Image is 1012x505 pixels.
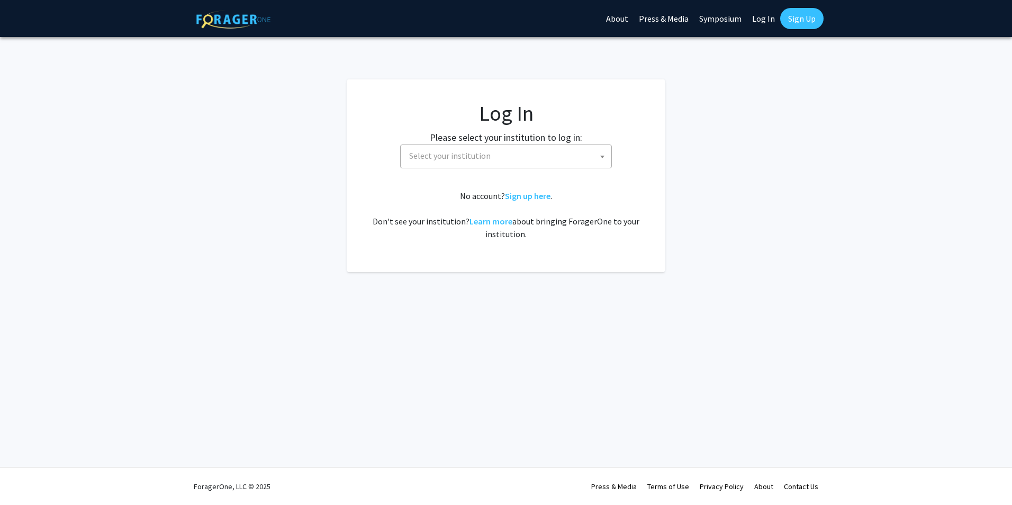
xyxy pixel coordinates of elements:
[505,191,550,201] a: Sign up here
[700,482,744,491] a: Privacy Policy
[368,190,644,240] div: No account? . Don't see your institution? about bringing ForagerOne to your institution.
[368,101,644,126] h1: Log In
[469,216,512,227] a: Learn more about bringing ForagerOne to your institution
[194,468,270,505] div: ForagerOne, LLC © 2025
[405,145,611,167] span: Select your institution
[784,482,818,491] a: Contact Us
[754,482,773,491] a: About
[400,145,612,168] span: Select your institution
[780,8,824,29] a: Sign Up
[409,150,491,161] span: Select your institution
[430,130,582,145] label: Please select your institution to log in:
[591,482,637,491] a: Press & Media
[196,10,270,29] img: ForagerOne Logo
[647,482,689,491] a: Terms of Use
